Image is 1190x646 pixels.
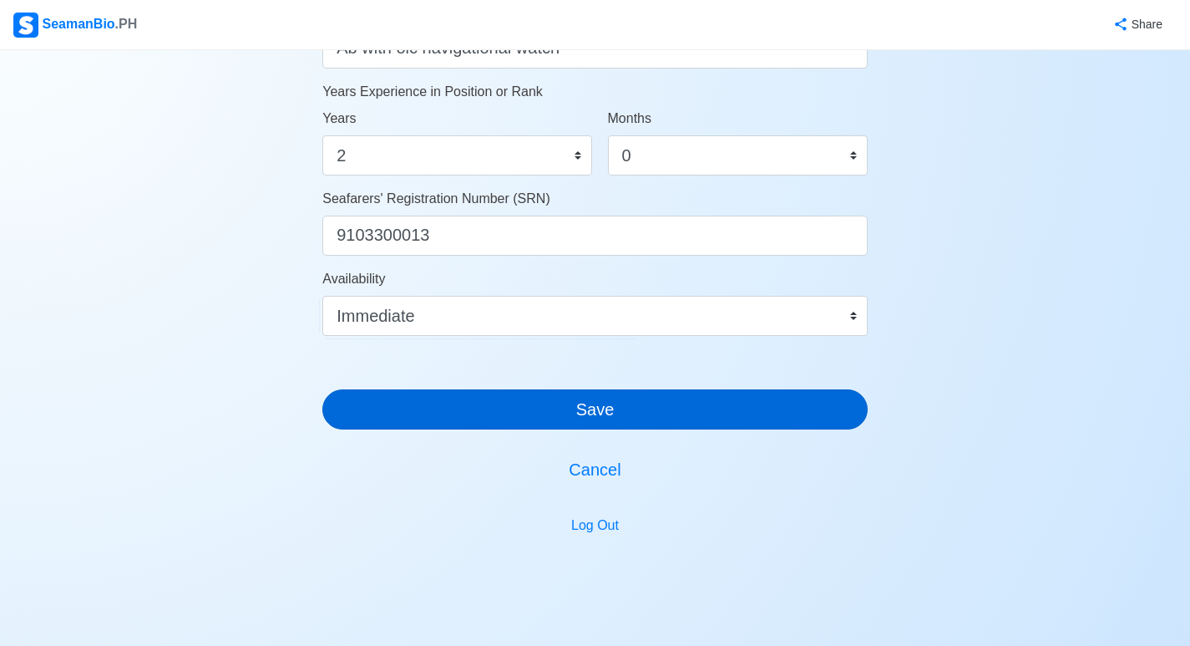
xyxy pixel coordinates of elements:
[115,17,138,31] span: .PH
[322,109,356,129] label: Years
[322,82,868,102] p: Years Experience in Position or Rank
[560,510,630,542] button: Log Out
[322,450,868,490] button: Cancel
[608,109,651,129] label: Months
[13,13,137,38] div: SeamanBio
[322,389,868,430] button: Save
[13,13,38,38] img: Logo
[1096,8,1177,41] button: Share
[322,216,868,256] input: ex. 1234567890
[322,269,385,289] label: Availability
[322,191,549,206] span: Seafarers' Registration Number (SRN)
